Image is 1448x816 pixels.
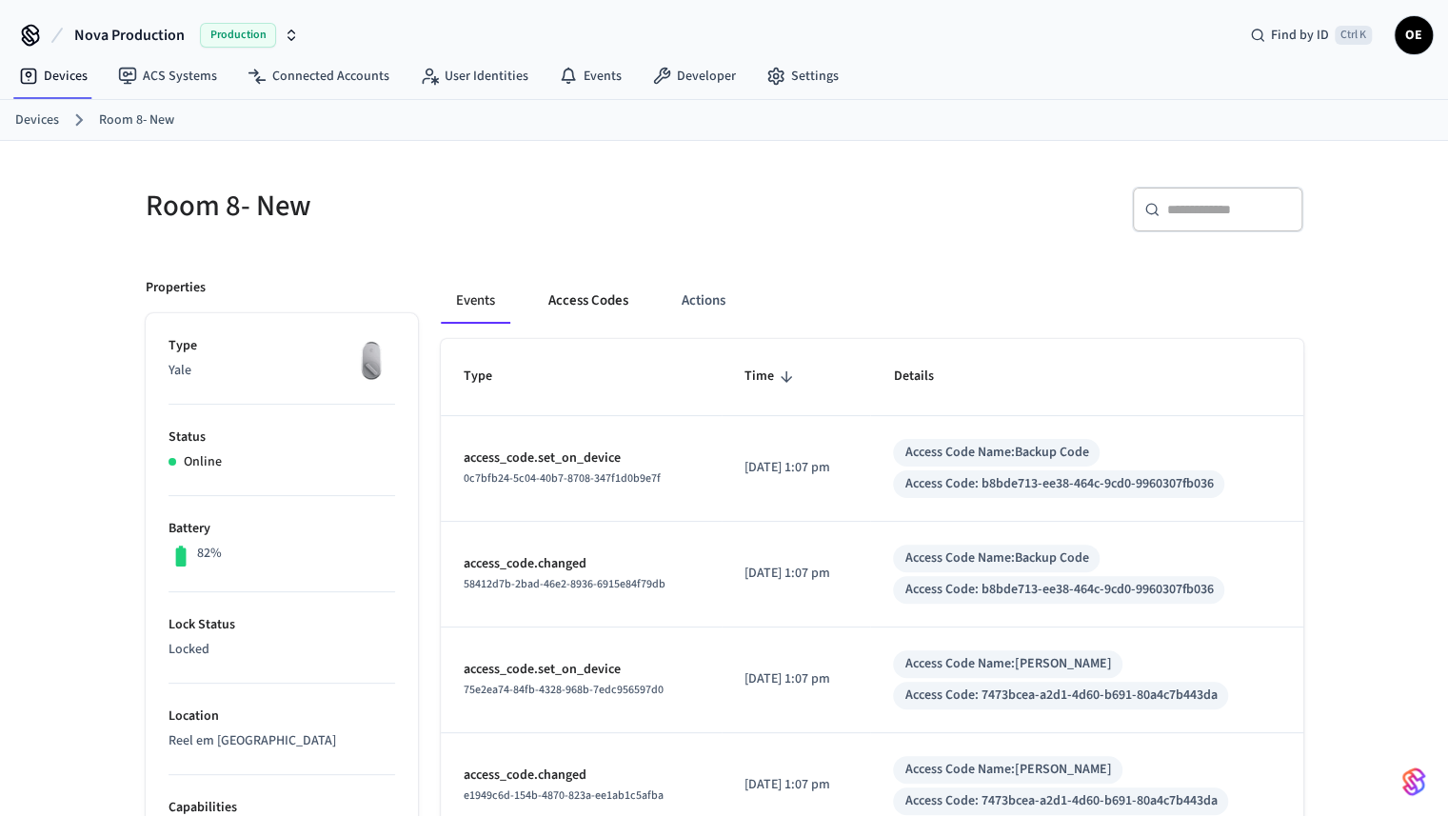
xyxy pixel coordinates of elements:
[441,278,1303,324] div: ant example
[464,576,665,592] span: 58412d7b-2bad-46e2-8936-6915e84f79db
[4,59,103,93] a: Devices
[464,766,699,786] p: access_code.changed
[744,775,848,795] p: [DATE] 1:07 pm
[1235,18,1387,52] div: Find by IDCtrl K
[904,548,1088,568] div: Access Code Name: Backup Code
[169,615,395,635] p: Lock Status
[533,278,644,324] button: Access Codes
[744,362,799,391] span: Time
[74,24,185,47] span: Nova Production
[169,428,395,448] p: Status
[744,458,848,478] p: [DATE] 1:07 pm
[904,654,1111,674] div: Access Code Name: [PERSON_NAME]
[99,110,174,130] a: Room 8- New
[169,640,395,660] p: Locked
[169,336,395,356] p: Type
[169,361,395,381] p: Yale
[744,564,848,584] p: [DATE] 1:07 pm
[441,278,510,324] button: Events
[904,791,1217,811] div: Access Code: 7473bcea-a2d1-4d60-b691-80a4c7b443da
[666,278,741,324] button: Actions
[464,470,661,487] span: 0c7bfb24-5c04-40b7-8708-347f1d0b9e7f
[544,59,637,93] a: Events
[347,336,395,384] img: August Wifi Smart Lock 3rd Gen, Silver, Front
[464,362,517,391] span: Type
[464,682,664,698] span: 75e2ea74-84fb-4328-968b-7edc956597d0
[464,660,699,680] p: access_code.set_on_device
[146,187,713,226] h5: Room 8- New
[1335,26,1372,45] span: Ctrl K
[1397,18,1431,52] span: OE
[184,452,222,472] p: Online
[904,686,1217,706] div: Access Code: 7473bcea-a2d1-4d60-b691-80a4c7b443da
[464,448,699,468] p: access_code.set_on_device
[464,787,664,804] span: e1949c6d-154b-4870-823a-ee1ab1c5afba
[904,580,1213,600] div: Access Code: b8bde713-ee38-464c-9cd0-9960307fb036
[904,474,1213,494] div: Access Code: b8bde713-ee38-464c-9cd0-9960307fb036
[103,59,232,93] a: ACS Systems
[169,519,395,539] p: Battery
[232,59,405,93] a: Connected Accounts
[464,554,699,574] p: access_code.changed
[1271,26,1329,45] span: Find by ID
[893,362,958,391] span: Details
[146,278,206,298] p: Properties
[904,760,1111,780] div: Access Code Name: [PERSON_NAME]
[197,544,222,564] p: 82%
[637,59,751,93] a: Developer
[751,59,854,93] a: Settings
[200,23,276,48] span: Production
[169,707,395,726] p: Location
[1395,16,1433,54] button: OE
[405,59,544,93] a: User Identities
[15,110,59,130] a: Devices
[1402,766,1425,797] img: SeamLogoGradient.69752ec5.svg
[744,669,848,689] p: [DATE] 1:07 pm
[904,443,1088,463] div: Access Code Name: Backup Code
[169,731,395,751] p: Reel em [GEOGRAPHIC_DATA]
